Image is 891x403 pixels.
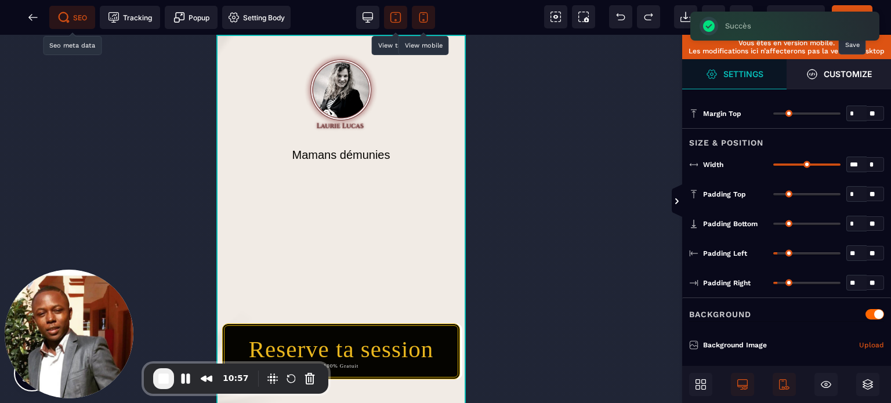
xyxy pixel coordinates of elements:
[682,59,787,89] span: Settings
[682,128,891,150] div: Size & Position
[688,47,885,55] p: Les modifications ici n’affecterons pas la version desktop
[228,12,285,23] span: Setting Body
[814,373,838,396] span: Hide/Show Block
[859,338,884,352] a: Upload
[824,70,872,78] strong: Customize
[731,373,754,396] span: Desktop Only
[787,59,891,89] span: Open Style Manager
[572,5,595,28] span: Screenshot
[703,109,741,118] span: Margin Top
[58,12,87,23] span: SEO
[856,373,879,396] span: Open Layers
[723,70,763,78] strong: Settings
[108,12,152,23] span: Tracking
[703,278,751,288] span: Padding Right
[703,190,746,199] span: Padding Top
[703,249,747,258] span: Padding Left
[689,339,767,351] p: Background Image
[173,12,209,23] span: Popup
[703,160,723,169] span: Width
[703,219,758,228] span: Padding Bottom
[688,39,885,47] p: Vous êtes en version mobile.
[6,110,244,130] text: Mamans démunies
[689,307,751,321] p: Background
[773,373,796,396] span: Mobile Only
[689,373,712,396] span: Open Blocks
[6,289,244,344] button: Reserve ta session100% Gratuit
[767,5,825,28] span: Preview
[544,5,567,28] span: View components
[78,9,171,101] img: cab5a42c295d5bafcf13f0ad9a434451_laurie_lucas.png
